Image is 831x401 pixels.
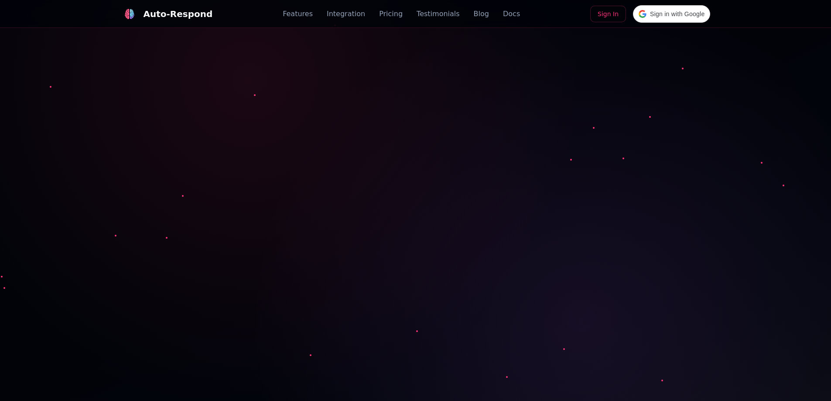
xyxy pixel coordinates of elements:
[283,9,313,19] a: Features
[503,9,520,19] a: Docs
[590,6,626,22] a: Sign In
[379,9,403,19] a: Pricing
[144,8,213,20] div: Auto-Respond
[124,9,135,19] img: logo.svg
[417,9,460,19] a: Testimonials
[474,9,489,19] a: Blog
[327,9,365,19] a: Integration
[633,5,710,23] div: Sign in with Google
[650,10,704,19] span: Sign in with Google
[121,5,213,23] a: Auto-Respond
